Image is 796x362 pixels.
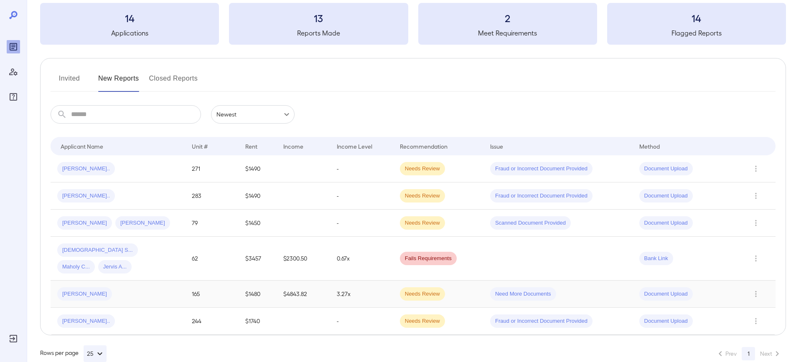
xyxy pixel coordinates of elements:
div: Method [639,141,660,151]
span: Needs Review [400,219,445,227]
td: 62 [185,237,239,281]
td: 244 [185,308,239,335]
span: Bank Link [639,255,673,263]
span: [PERSON_NAME] [115,219,170,227]
div: Recommendation [400,141,448,151]
div: Log Out [7,332,20,345]
div: Income [283,141,303,151]
div: Unit # [192,141,208,151]
td: 3.27x [330,281,393,308]
div: Manage Users [7,65,20,78]
h3: 14 [40,11,219,25]
span: Fraud or Incorrect Document Provided [490,192,593,200]
button: Row Actions [749,162,763,175]
button: Row Actions [749,287,763,301]
button: Closed Reports [149,72,198,92]
td: 283 [185,182,239,210]
span: Document Upload [639,192,693,200]
td: 79 [185,210,239,237]
td: $1740 [239,308,276,335]
h3: 2 [418,11,597,25]
h5: Applications [40,28,219,38]
td: $1450 [239,210,276,237]
h5: Meet Requirements [418,28,597,38]
summary: 14Applications13Reports Made2Meet Requirements14Flagged Reports [40,3,786,45]
h3: 13 [229,11,408,25]
span: Fails Requirements [400,255,457,263]
td: 165 [185,281,239,308]
td: $1490 [239,182,276,210]
button: Row Actions [749,314,763,328]
div: Newest [211,105,295,124]
td: - [330,182,393,210]
span: Needs Review [400,290,445,298]
span: Need More Documents [490,290,556,298]
span: [PERSON_NAME] [57,290,112,298]
td: $3457 [239,237,276,281]
td: - [330,308,393,335]
span: Needs Review [400,165,445,173]
div: Rent [245,141,259,151]
td: $2300.50 [277,237,331,281]
td: $1490 [239,155,276,182]
button: 25 [84,345,107,362]
td: 0.67x [330,237,393,281]
td: - [330,210,393,237]
nav: pagination navigation [712,347,786,360]
span: [PERSON_NAME].. [57,192,115,200]
span: Maholy C... [57,263,95,271]
div: Rows per page [40,345,107,362]
span: [PERSON_NAME].. [57,165,115,173]
h5: Flagged Reports [607,28,786,38]
span: Fraud or Incorrect Document Provided [490,165,593,173]
button: New Reports [98,72,139,92]
span: [PERSON_NAME].. [57,317,115,325]
div: FAQ [7,90,20,104]
span: Scanned Document Provided [490,219,571,227]
span: Needs Review [400,317,445,325]
button: Row Actions [749,252,763,265]
button: Invited [51,72,88,92]
div: Issue [490,141,504,151]
span: Needs Review [400,192,445,200]
span: Jervis A... [98,263,132,271]
button: page 1 [742,347,755,360]
button: Row Actions [749,189,763,203]
span: [PERSON_NAME] [57,219,112,227]
div: Reports [7,40,20,53]
td: 271 [185,155,239,182]
div: Applicant Name [61,141,103,151]
span: Fraud or Incorrect Document Provided [490,317,593,325]
span: Document Upload [639,290,693,298]
span: [DEMOGRAPHIC_DATA] S... [57,246,138,254]
span: Document Upload [639,317,693,325]
td: $1480 [239,281,276,308]
span: Document Upload [639,219,693,227]
h5: Reports Made [229,28,408,38]
h3: 14 [607,11,786,25]
td: $4843.82 [277,281,331,308]
span: Document Upload [639,165,693,173]
td: - [330,155,393,182]
button: Row Actions [749,216,763,230]
div: Income Level [337,141,372,151]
